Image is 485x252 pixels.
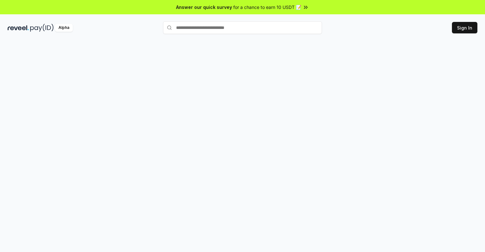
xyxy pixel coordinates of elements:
[55,24,73,32] div: Alpha
[30,24,54,32] img: pay_id
[8,24,29,32] img: reveel_dark
[176,4,232,10] span: Answer our quick survey
[452,22,477,33] button: Sign In
[233,4,301,10] span: for a chance to earn 10 USDT 📝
